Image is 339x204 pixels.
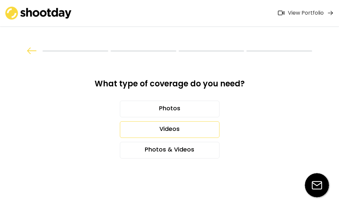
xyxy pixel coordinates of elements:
img: email-icon%20%281%29.svg [305,173,329,197]
div: Videos [120,121,219,138]
img: arrow%20back.svg [27,48,37,54]
img: shootday_logo.png [5,7,72,20]
div: Photos [120,101,219,117]
div: What type of coverage do you need? [79,78,260,94]
iframe: Webchat Widget [294,132,330,167]
div: View Portfolio [288,10,324,17]
img: Icon%20feather-video%402x.png [278,11,285,15]
div: Photos & Videos [120,142,219,158]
